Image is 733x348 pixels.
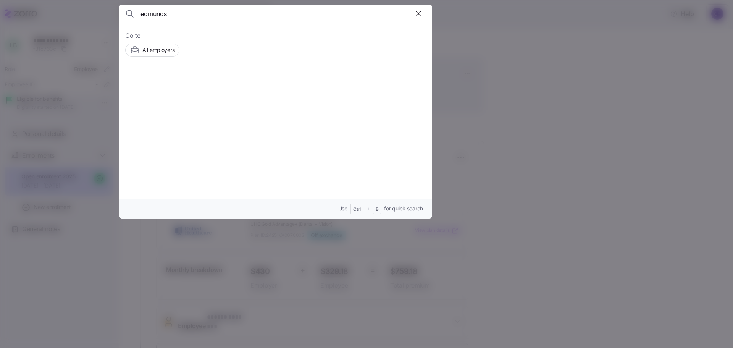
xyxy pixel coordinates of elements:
[366,205,370,212] span: +
[376,206,379,213] span: B
[384,205,423,212] span: for quick search
[125,31,426,40] span: Go to
[125,44,179,57] button: All employers
[338,205,347,212] span: Use
[353,206,361,213] span: Ctrl
[142,46,174,54] span: All employers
